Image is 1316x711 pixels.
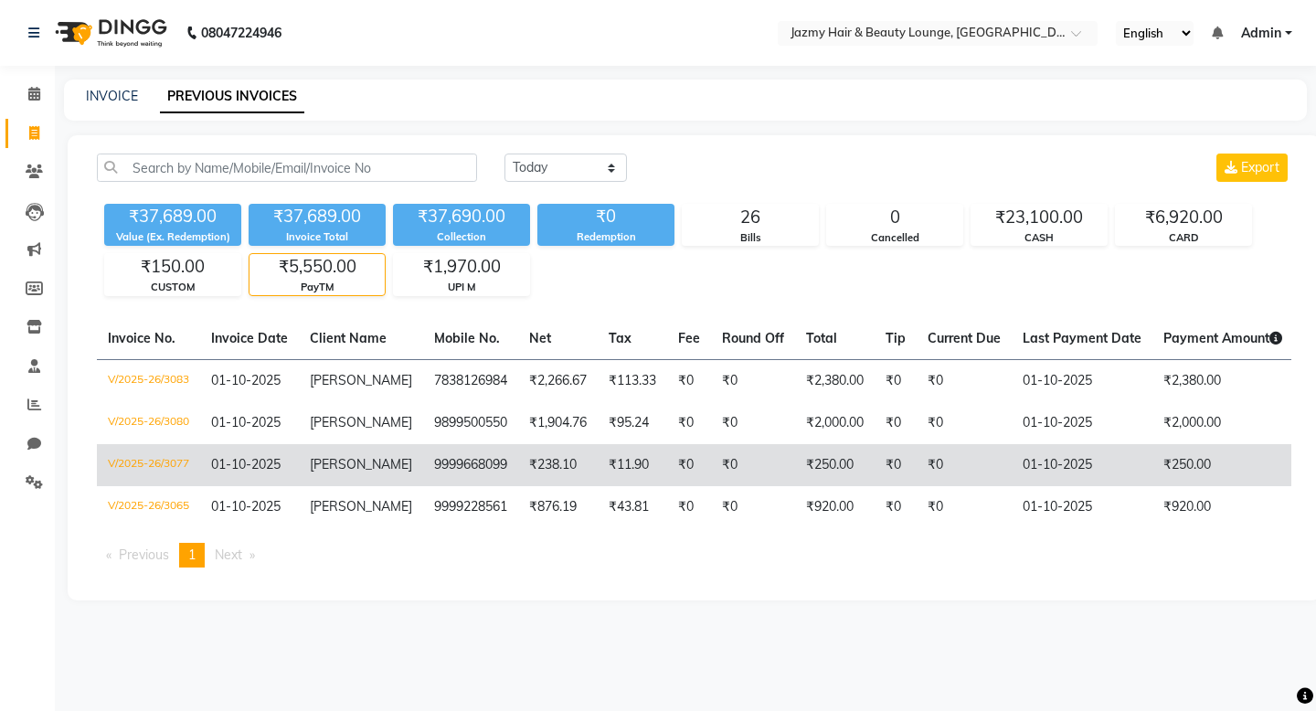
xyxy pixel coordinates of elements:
[875,486,917,528] td: ₹0
[1116,205,1251,230] div: ₹6,920.00
[1023,330,1141,346] span: Last Payment Date
[827,205,962,230] div: 0
[310,372,412,388] span: [PERSON_NAME]
[1152,444,1293,486] td: ₹250.00
[795,444,875,486] td: ₹250.00
[1152,402,1293,444] td: ₹2,000.00
[434,330,500,346] span: Mobile No.
[310,414,412,430] span: [PERSON_NAME]
[104,229,241,245] div: Value (Ex. Redemption)
[683,230,818,246] div: Bills
[105,254,240,280] div: ₹150.00
[119,547,169,563] span: Previous
[711,444,795,486] td: ₹0
[393,229,530,245] div: Collection
[795,402,875,444] td: ₹2,000.00
[97,486,200,528] td: V/2025-26/3065
[393,204,530,229] div: ₹37,690.00
[678,330,700,346] span: Fee
[310,330,387,346] span: Client Name
[47,7,172,58] img: logo
[529,330,551,346] span: Net
[423,359,518,402] td: 7838126984
[423,402,518,444] td: 9899500550
[97,543,1291,568] nav: Pagination
[598,359,667,402] td: ₹113.33
[1152,486,1293,528] td: ₹920.00
[160,80,304,113] a: PREVIOUS INVOICES
[1012,402,1152,444] td: 01-10-2025
[211,414,281,430] span: 01-10-2025
[917,486,1012,528] td: ₹0
[886,330,906,346] span: Tip
[711,486,795,528] td: ₹0
[249,254,385,280] div: ₹5,550.00
[211,498,281,515] span: 01-10-2025
[598,402,667,444] td: ₹95.24
[827,230,962,246] div: Cancelled
[609,330,631,346] span: Tax
[1152,359,1293,402] td: ₹2,380.00
[518,444,598,486] td: ₹238.10
[928,330,1001,346] span: Current Due
[667,444,711,486] td: ₹0
[971,205,1107,230] div: ₹23,100.00
[1012,444,1152,486] td: 01-10-2025
[97,444,200,486] td: V/2025-26/3077
[97,402,200,444] td: V/2025-26/3080
[249,229,386,245] div: Invoice Total
[537,229,674,245] div: Redemption
[917,402,1012,444] td: ₹0
[188,547,196,563] span: 1
[537,204,674,229] div: ₹0
[108,330,175,346] span: Invoice No.
[215,547,242,563] span: Next
[683,205,818,230] div: 26
[423,444,518,486] td: 9999668099
[394,280,529,295] div: UPI M
[667,402,711,444] td: ₹0
[1116,230,1251,246] div: CARD
[211,456,281,472] span: 01-10-2025
[249,280,385,295] div: PayTM
[97,154,477,182] input: Search by Name/Mobile/Email/Invoice No
[310,456,412,472] span: [PERSON_NAME]
[518,359,598,402] td: ₹2,266.67
[1241,24,1281,43] span: Admin
[1241,159,1279,175] span: Export
[518,402,598,444] td: ₹1,904.76
[1012,486,1152,528] td: 01-10-2025
[249,204,386,229] div: ₹37,689.00
[394,254,529,280] div: ₹1,970.00
[667,359,711,402] td: ₹0
[667,486,711,528] td: ₹0
[1216,154,1288,182] button: Export
[806,330,837,346] span: Total
[875,444,917,486] td: ₹0
[423,486,518,528] td: 9999228561
[97,359,200,402] td: V/2025-26/3083
[598,444,667,486] td: ₹11.90
[598,486,667,528] td: ₹43.81
[1012,359,1152,402] td: 01-10-2025
[104,204,241,229] div: ₹37,689.00
[917,444,1012,486] td: ₹0
[201,7,281,58] b: 08047224946
[211,372,281,388] span: 01-10-2025
[917,359,1012,402] td: ₹0
[310,498,412,515] span: [PERSON_NAME]
[86,88,138,104] a: INVOICE
[875,402,917,444] td: ₹0
[875,359,917,402] td: ₹0
[711,359,795,402] td: ₹0
[518,486,598,528] td: ₹876.19
[211,330,288,346] span: Invoice Date
[795,359,875,402] td: ₹2,380.00
[1163,330,1282,346] span: Payment Amount
[105,280,240,295] div: CUSTOM
[795,486,875,528] td: ₹920.00
[722,330,784,346] span: Round Off
[971,230,1107,246] div: CASH
[711,402,795,444] td: ₹0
